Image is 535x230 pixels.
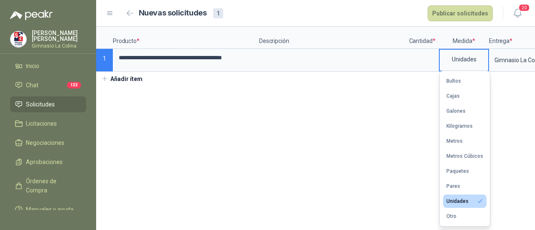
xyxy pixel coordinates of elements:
[443,74,487,88] button: Bultos
[26,119,57,128] span: Licitaciones
[139,7,207,19] h2: Nuevas solicitudes
[96,72,148,86] button: Añadir ítem
[10,154,86,170] a: Aprobaciones
[10,96,86,112] a: Solicitudes
[443,210,487,223] button: Otro
[518,4,530,12] span: 20
[446,168,469,174] div: Paquetes
[26,138,64,147] span: Negociaciones
[26,177,78,195] span: Órdenes de Compra
[446,78,461,84] div: Bultos
[96,49,113,72] p: 1
[446,153,483,159] div: Metros Cúbicos
[32,30,86,42] p: [PERSON_NAME] [PERSON_NAME]
[26,81,38,90] span: Chat
[443,149,487,163] button: Metros Cúbicos
[259,27,405,49] p: Descripción
[446,213,456,219] div: Otro
[443,134,487,148] button: Metros
[10,173,86,198] a: Órdenes de Compra
[26,100,55,109] span: Solicitudes
[446,123,473,129] div: Kilogramos
[446,93,460,99] div: Cajas
[443,164,487,178] button: Paquetes
[113,27,259,49] p: Producto
[443,179,487,193] button: Pares
[67,82,81,88] span: 133
[10,202,86,217] a: Manuales y ayuda
[32,43,86,48] p: Gimnasio La Colina
[10,116,86,131] a: Licitaciones
[510,6,525,21] button: 20
[10,31,26,47] img: Company Logo
[10,10,53,20] img: Logo peakr
[213,8,223,18] div: 1
[26,205,74,214] span: Manuales y ayuda
[446,108,466,114] div: Galones
[443,119,487,133] button: Kilogramos
[443,89,487,103] button: Cajas
[439,27,489,49] p: Medida
[443,104,487,118] button: Galones
[10,58,86,74] a: Inicio
[446,138,463,144] div: Metros
[446,183,460,189] div: Pares
[10,135,86,151] a: Negociaciones
[26,157,63,167] span: Aprobaciones
[405,27,439,49] p: Cantidad
[10,77,86,93] a: Chat133
[443,195,487,208] button: Unidades
[428,5,493,21] button: Publicar solicitudes
[440,50,488,69] div: Unidades
[446,198,469,204] div: Unidades
[26,61,39,71] span: Inicio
